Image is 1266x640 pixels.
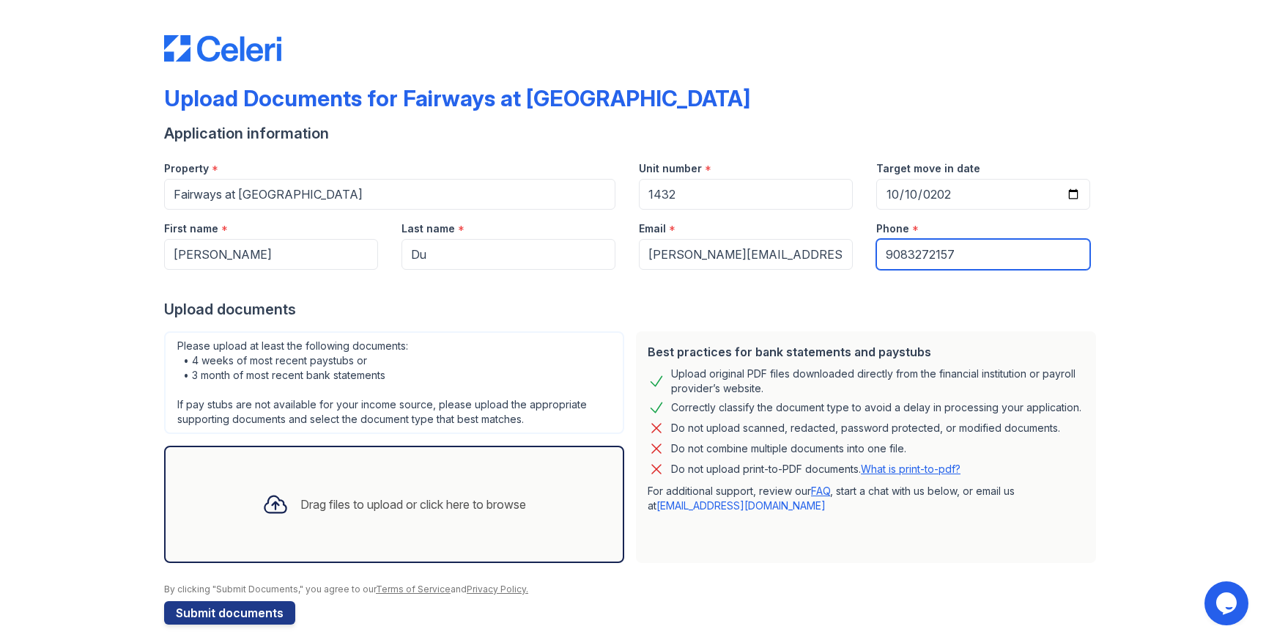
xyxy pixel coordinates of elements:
[671,367,1084,396] div: Upload original PDF files downloaded directly from the financial institution or payroll provider’...
[811,485,830,497] a: FAQ
[376,584,451,595] a: Terms of Service
[639,161,702,176] label: Unit number
[164,161,209,176] label: Property
[876,161,980,176] label: Target move in date
[164,331,624,434] div: Please upload at least the following documents: • 4 weeks of most recent paystubs or • 3 month of...
[876,221,909,236] label: Phone
[164,221,218,236] label: First name
[1204,581,1251,625] iframe: chat widget
[467,584,528,595] a: Privacy Policy.
[164,35,281,62] img: CE_Logo_Blue-a8612792a0a2168367f1c8372b55b34899dd931a85d93a1a3d3e32e68fde9ad4.png
[639,221,666,236] label: Email
[648,343,1084,361] div: Best practices for bank statements and paystubs
[671,462,960,477] p: Do not upload print-to-PDF documents.
[861,463,960,475] a: What is print-to-pdf?
[164,299,1102,320] div: Upload documents
[401,221,455,236] label: Last name
[648,484,1084,513] p: For additional support, review our , start a chat with us below, or email us at
[671,419,1060,437] div: Do not upload scanned, redacted, password protected, or modified documents.
[671,399,1081,416] div: Correctly classify the document type to avoid a delay in processing your application.
[164,123,1102,144] div: Application information
[164,601,295,625] button: Submit documents
[300,496,526,513] div: Drag files to upload or click here to browse
[656,499,826,512] a: [EMAIL_ADDRESS][DOMAIN_NAME]
[671,440,906,457] div: Do not combine multiple documents into one file.
[164,584,1102,595] div: By clicking "Submit Documents," you agree to our and
[164,85,750,111] div: Upload Documents for Fairways at [GEOGRAPHIC_DATA]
